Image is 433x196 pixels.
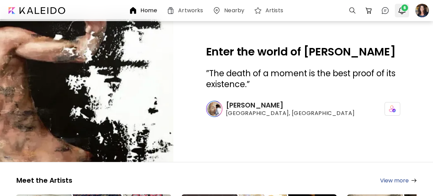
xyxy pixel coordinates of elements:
[16,176,72,185] h5: Meet the Artists
[206,68,400,90] h3: ” ”
[213,6,247,15] a: Nearby
[412,179,417,182] img: arrow-right
[226,110,355,117] span: [GEOGRAPHIC_DATA], [GEOGRAPHIC_DATA]
[254,6,286,15] a: Artists
[167,6,206,15] a: Artworks
[129,6,160,15] a: Home
[226,101,355,110] h6: [PERSON_NAME]
[206,46,400,57] h2: Enter the world of [PERSON_NAME]
[224,8,244,13] h6: Nearby
[206,68,395,90] span: The death of a moment is the best proof of its existence.
[365,6,373,15] img: cart
[141,8,157,13] h6: Home
[380,176,417,185] a: View more
[178,8,203,13] h6: Artworks
[206,101,400,117] a: [PERSON_NAME][GEOGRAPHIC_DATA], [GEOGRAPHIC_DATA]icon
[398,6,406,15] img: bellIcon
[381,6,389,15] img: chatIcon
[396,5,408,16] button: bellIcon6
[265,8,283,13] h6: Artists
[389,105,396,112] img: icon
[401,4,408,11] span: 6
